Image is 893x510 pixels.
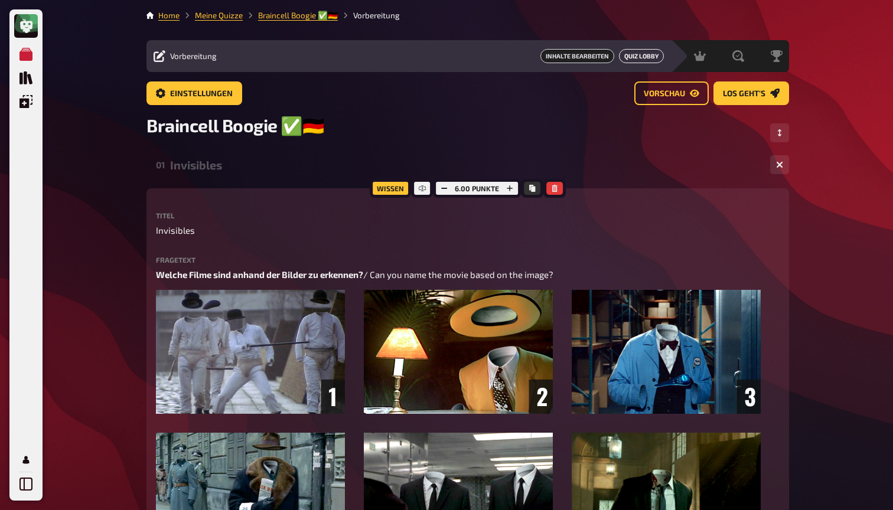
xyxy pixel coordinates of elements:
span: Vorbereitung [170,51,217,61]
li: Vorbereitung [338,9,400,21]
label: Titel [156,212,780,219]
a: Meine Quizze [195,11,243,20]
li: Braincell Boogie ✅​🇩🇪 [243,9,338,21]
button: Vorschau [634,81,709,105]
button: Reihenfolge anpassen [770,123,789,142]
span: Welche Filme sind anhand der Bilder zu erkennen? [156,269,363,280]
button: Einstellungen [146,81,242,105]
a: Inhalte Bearbeiten [540,49,614,63]
span: Los geht's [723,90,765,98]
a: Profil [14,448,38,472]
button: Los geht's [713,81,789,105]
div: 01 [156,159,165,170]
button: Kopieren [524,182,540,195]
a: Einblendungen [14,90,38,113]
label: Fragetext [156,256,780,263]
a: Braincell Boogie ✅​🇩🇪 [258,11,338,20]
a: Meine Quizze [14,42,38,66]
span: / Can you name the movie based on the image? [363,269,553,280]
a: Quiz Sammlung [14,66,38,90]
span: Braincell Boogie ✅​🇩🇪 [146,115,324,136]
span: Invisibles [156,224,195,237]
div: 6.00 Punkte [433,179,521,198]
span: Vorschau [644,90,685,98]
a: Home [158,11,180,20]
button: Quiz Lobby [619,49,664,63]
li: Meine Quizze [180,9,243,21]
span: Einstellungen [170,90,233,98]
div: Invisibles [170,158,761,172]
li: Home [158,9,180,21]
div: Wissen [370,179,411,198]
